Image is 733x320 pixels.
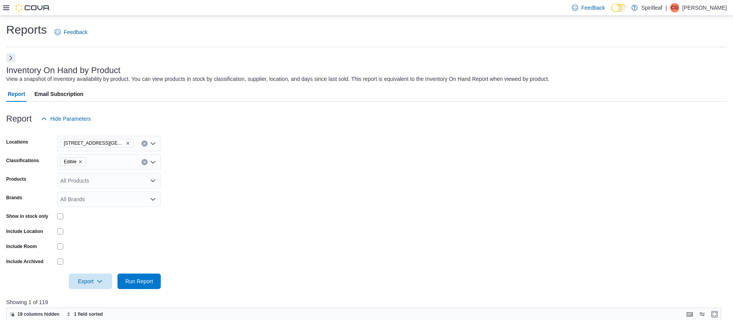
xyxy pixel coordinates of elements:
h3: Report [6,114,32,123]
button: Keyboard shortcuts [685,310,694,319]
div: View a snapshot of inventory availability by product. You can view products in stock by classific... [6,75,549,83]
label: Brands [6,195,22,201]
button: 1 field sorted [63,310,106,319]
span: Report [8,86,25,102]
p: | [665,3,667,12]
span: [STREET_ADDRESS][GEOGRAPHIC_DATA]) [64,139,124,147]
p: Spiritleaf [641,3,662,12]
img: Cova [15,4,50,12]
label: Include Room [6,243,37,250]
button: Remove 567 - Spiritleaf Park Place Blvd (Barrie) from selection in this group [126,141,130,145]
button: Open list of options [150,140,156,147]
span: Hide Parameters [50,115,91,123]
span: Email Subscription [34,86,83,102]
a: Feedback [51,24,90,40]
h3: Inventory On Hand by Product [6,66,121,75]
span: Export [73,274,107,289]
button: Open list of options [150,196,156,202]
button: Run Report [117,274,161,289]
span: Edible [60,157,86,166]
label: Locations [6,139,28,145]
button: Export [69,274,112,289]
div: Clayton G [670,3,679,12]
span: 1 field sorted [74,311,103,317]
h1: Reports [6,22,47,38]
button: Open list of options [150,178,156,184]
button: Hide Parameters [38,111,94,127]
label: Classifications [6,157,39,164]
p: Showing 1 of 119 [6,298,728,306]
span: 567 - Spiritleaf Park Place Blvd (Barrie) [60,139,134,147]
button: Remove Edible from selection in this group [78,159,83,164]
button: Display options [697,310,707,319]
span: CG [671,3,678,12]
label: Include Location [6,228,43,234]
button: Open list of options [150,159,156,165]
button: Clear input [141,140,148,147]
span: Feedback [64,28,87,36]
label: Include Archived [6,258,43,265]
button: 19 columns hidden [7,310,63,319]
label: Show in stock only [6,213,48,219]
label: Products [6,176,26,182]
span: Edible [64,158,77,166]
span: 19 columns hidden [17,311,60,317]
button: Clear input [141,159,148,165]
span: Run Report [125,277,153,285]
span: Feedback [581,4,605,12]
p: [PERSON_NAME] [682,3,727,12]
button: Enter fullscreen [710,310,719,319]
input: Dark Mode [611,4,628,12]
button: Next [6,53,15,63]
